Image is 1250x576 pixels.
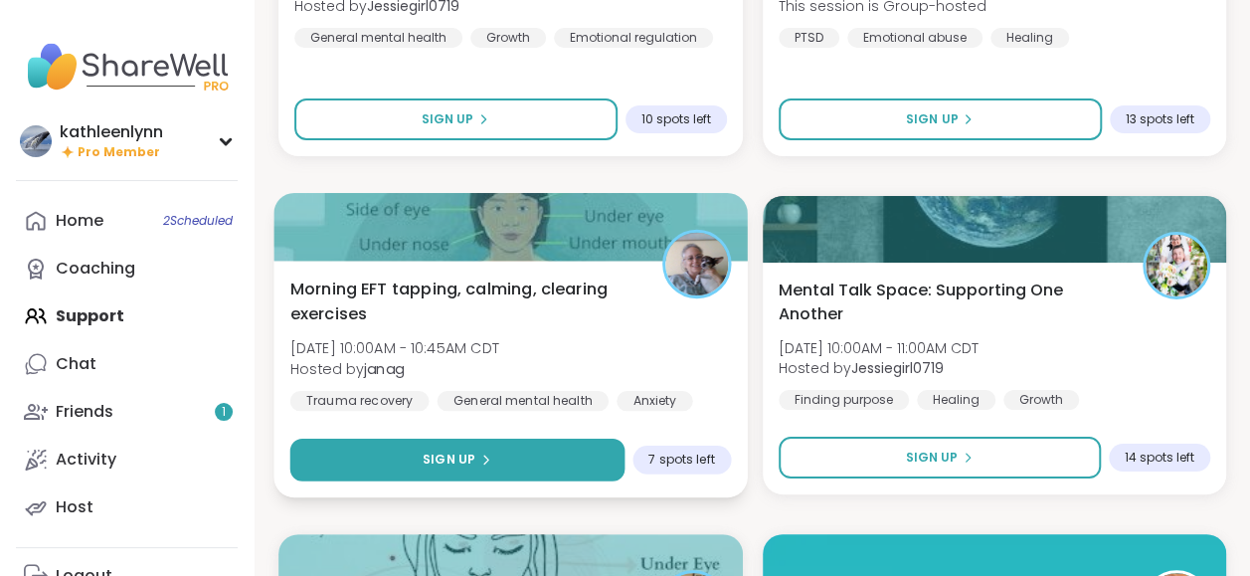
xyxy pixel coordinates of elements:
div: Growth [1003,390,1079,410]
span: 1 [222,404,226,421]
span: Sign Up [906,449,958,467]
div: Anxiety [617,391,693,411]
a: Friends1 [16,388,238,436]
div: Healing [990,28,1069,48]
span: Sign Up [906,110,958,128]
div: Trauma recovery [290,391,430,411]
button: Sign Up [779,437,1102,479]
img: ShareWell Nav Logo [16,32,238,101]
span: 14 spots left [1125,450,1194,466]
div: Growth [470,28,546,48]
b: janag [364,358,404,378]
div: Emotional abuse [847,28,982,48]
button: Sign Up [294,98,618,140]
span: [DATE] 10:00AM - 10:45AM CDT [290,338,499,358]
div: Friends [56,401,113,423]
div: General mental health [438,391,609,411]
img: kathleenlynn [20,125,52,157]
div: Coaching [56,258,135,280]
div: Chat [56,353,96,375]
a: Host [16,483,238,531]
div: kathleenlynn [60,121,163,143]
div: Healing [917,390,995,410]
span: Mental Talk Space: Supporting One Another [779,279,1122,326]
a: Coaching [16,245,238,292]
span: Hosted by [779,358,979,378]
span: 2 Scheduled [163,213,233,229]
b: Jessiegirl0719 [851,358,944,378]
span: Hosted by [290,358,499,378]
a: Chat [16,340,238,388]
button: Sign Up [779,98,1103,140]
img: janag [665,233,728,295]
div: General mental health [294,28,462,48]
span: 10 spots left [641,111,711,127]
span: [DATE] 10:00AM - 11:00AM CDT [779,338,979,358]
button: Sign Up [290,439,625,481]
span: Pro Member [78,144,160,161]
div: Host [56,496,93,518]
div: Emotional regulation [554,28,713,48]
div: Activity [56,449,116,471]
div: PTSD [779,28,839,48]
span: Sign Up [422,110,473,128]
a: Activity [16,436,238,483]
span: 7 spots left [648,452,714,468]
span: Sign Up [423,451,475,469]
div: Finding purpose [779,390,909,410]
span: Morning EFT tapping, calming, clearing exercises [290,277,639,325]
img: Jessiegirl0719 [1146,235,1207,296]
span: 13 spots left [1126,111,1194,127]
div: Home [56,210,103,232]
a: Home2Scheduled [16,197,238,245]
